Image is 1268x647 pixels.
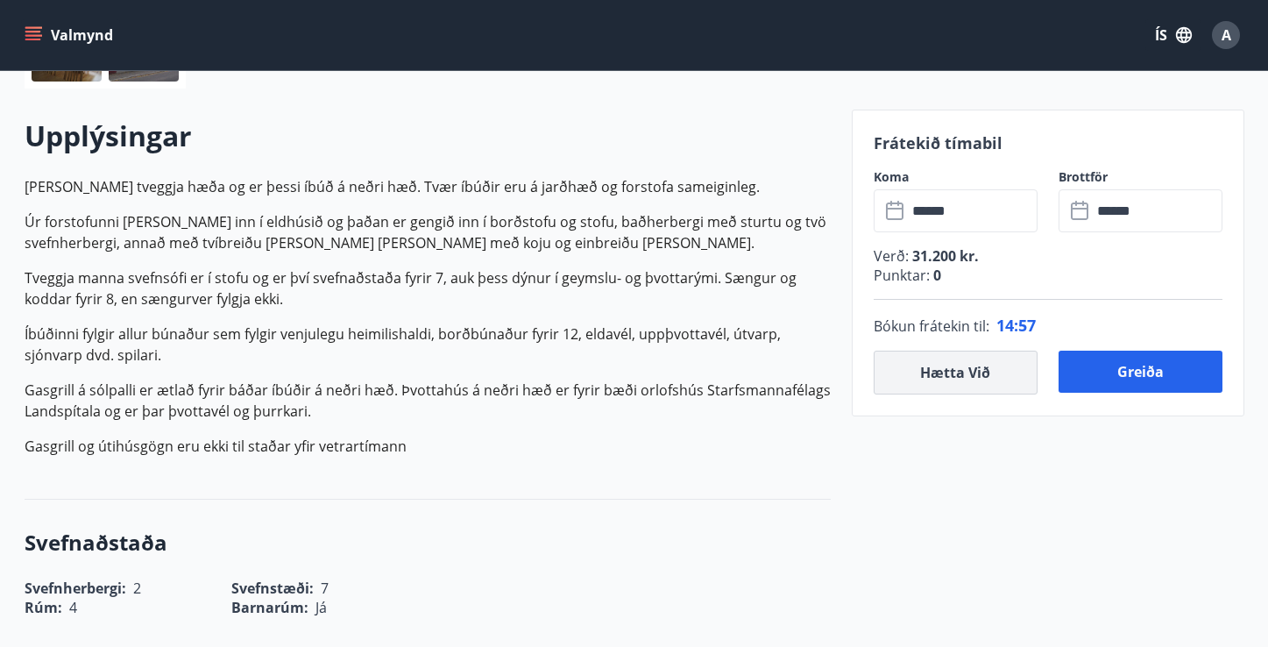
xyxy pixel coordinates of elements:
[231,598,308,617] span: Barnarúm :
[25,436,831,457] p: Gasgrill og útihúsgögn eru ekki til staðar yfir vetrartímann
[25,267,831,309] p: Tveggja manna svefnsófi er í stofu og er því svefnaðstaða fyrir 7, auk þess dýnur í geymslu- og þ...
[25,528,831,558] h3: Svefnaðstaða
[1059,351,1222,393] button: Greiða
[25,323,831,366] p: Íbúðinni fylgir allur búnaður sem fylgir venjulegu heimilishaldi, borðbúnaður fyrir 12, eldavél, ...
[909,246,979,266] span: 31.200 kr.
[1222,25,1231,45] span: A
[1205,14,1247,56] button: A
[25,117,831,155] h2: Upplýsingar
[1145,19,1201,51] button: ÍS
[874,316,989,337] span: Bókun frátekin til :
[25,211,831,253] p: Úr forstofunni [PERSON_NAME] inn í eldhúsið og þaðan er gengið inn í borðstofu og stofu, baðherbe...
[996,315,1018,336] span: 14 :
[930,266,941,285] span: 0
[874,168,1038,186] label: Koma
[315,598,327,617] span: Já
[874,132,1222,154] p: Frátekið tímabil
[25,380,831,422] p: Gasgrill á sólpalli er ætlað fyrir báðar íbúðir á neðri hæð. Þvottahús á neðri hæð er fyrir bæði ...
[874,246,1222,266] p: Verð :
[21,19,120,51] button: menu
[874,266,1222,285] p: Punktar :
[69,598,77,617] span: 4
[874,351,1038,395] button: Hætta við
[1018,315,1036,336] span: 57
[25,176,831,197] p: [PERSON_NAME] tveggja hæða og er þessi íbúð á neðri hæð. Tvær íbúðir eru á jarðhæð og forstofa sa...
[1059,168,1222,186] label: Brottför
[25,598,62,617] span: Rúm :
